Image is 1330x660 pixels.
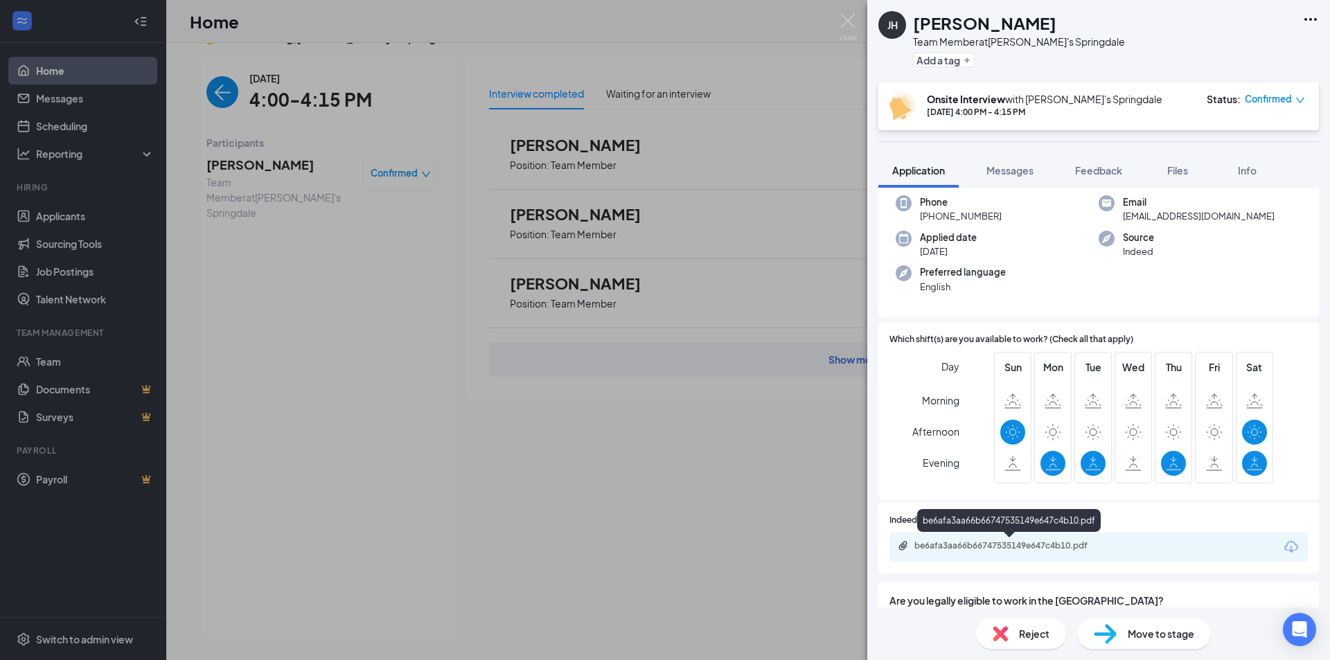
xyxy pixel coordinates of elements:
span: Are you legally eligible to work in the [GEOGRAPHIC_DATA]? [889,593,1308,608]
span: Move to stage [1128,626,1194,641]
span: Morning [922,388,959,413]
div: Open Intercom Messenger [1283,613,1316,646]
span: Day [941,359,959,374]
span: Evening [923,450,959,475]
span: Wed [1121,359,1146,375]
button: PlusAdd a tag [913,53,975,67]
h1: [PERSON_NAME] [913,11,1056,35]
span: [EMAIL_ADDRESS][DOMAIN_NAME] [1123,209,1275,223]
span: Preferred language [920,265,1006,279]
span: Email [1123,195,1275,209]
div: [DATE] 4:00 PM - 4:15 PM [927,106,1162,118]
span: Confirmed [1245,92,1292,106]
span: Indeed [1123,244,1154,258]
div: Status : [1207,92,1241,106]
span: Phone [920,195,1002,209]
span: Feedback [1075,164,1122,177]
span: Mon [1040,359,1065,375]
svg: Ellipses [1302,11,1319,28]
span: Indeed Resume [889,514,950,527]
span: down [1295,96,1305,105]
b: Onsite Interview [927,93,1005,105]
span: Source [1123,231,1154,244]
span: Info [1238,164,1257,177]
span: Reject [1019,626,1049,641]
span: [DATE] [920,244,977,258]
span: Applied date [920,231,977,244]
span: Sat [1242,359,1267,375]
svg: Paperclip [898,540,909,551]
span: Tue [1081,359,1106,375]
div: Team Member at [PERSON_NAME]'s Springdale [913,35,1125,48]
span: English [920,280,1006,294]
span: [PHONE_NUMBER] [920,209,1002,223]
span: Thu [1161,359,1186,375]
span: Fri [1202,359,1227,375]
div: with [PERSON_NAME]'s Springdale [927,92,1162,106]
span: Messages [986,164,1034,177]
span: Afternoon [912,419,959,444]
div: be6afa3aa66b66747535149e647c4b10.pdf [914,540,1108,551]
div: be6afa3aa66b66747535149e647c4b10.pdf [917,509,1101,532]
span: Files [1167,164,1188,177]
span: Application [892,164,945,177]
svg: Plus [963,56,971,64]
svg: Download [1283,539,1300,555]
span: Sun [1000,359,1025,375]
span: Which shift(s) are you available to work? (Check all that apply) [889,333,1133,346]
a: Paperclipbe6afa3aa66b66747535149e647c4b10.pdf [898,540,1122,553]
div: JH [887,18,898,32]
